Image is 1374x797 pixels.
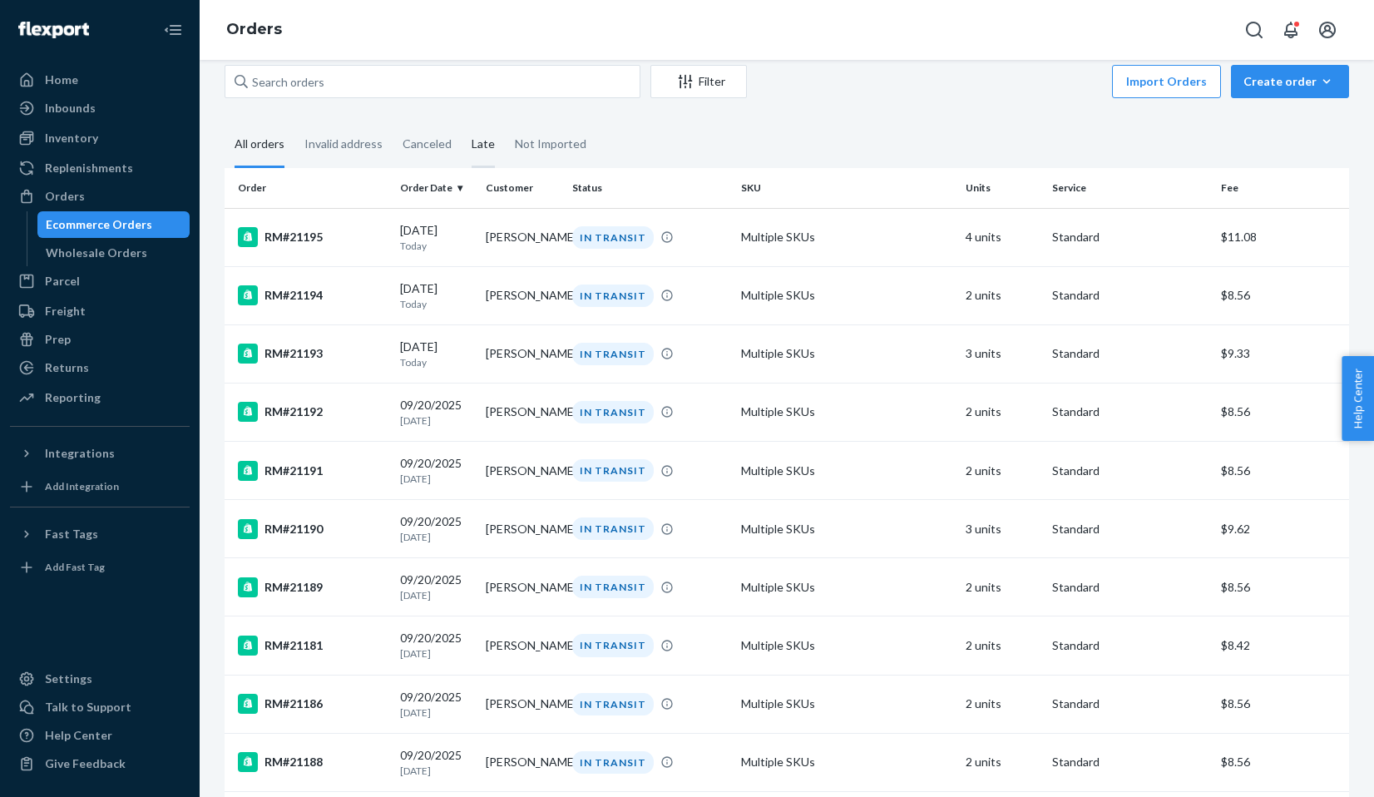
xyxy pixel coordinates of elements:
div: Not Imported [515,122,586,166]
p: Standard [1052,229,1208,245]
td: Multiple SKUs [734,616,959,675]
button: Fast Tags [10,521,190,547]
div: RM#21186 [238,694,387,714]
td: [PERSON_NAME] [479,442,566,500]
td: [PERSON_NAME] [479,616,566,675]
a: Add Fast Tag [10,554,190,581]
td: 2 units [959,442,1045,500]
td: $8.56 [1214,442,1349,500]
a: Parcel [10,268,190,295]
p: Today [400,297,473,311]
td: $8.56 [1214,733,1349,791]
td: 3 units [959,324,1045,383]
span: Help Center [1342,356,1374,441]
a: Inbounds [10,95,190,121]
td: Multiple SKUs [734,383,959,441]
th: Order [225,168,393,208]
div: 09/20/2025 [400,397,473,428]
p: Standard [1052,521,1208,537]
td: 2 units [959,266,1045,324]
div: 09/20/2025 [400,455,473,486]
button: Filter [650,65,747,98]
div: Replenishments [45,160,133,176]
td: [PERSON_NAME] [479,324,566,383]
div: Reporting [45,389,101,406]
th: Fee [1214,168,1349,208]
td: Multiple SKUs [734,208,959,266]
div: 09/20/2025 [400,747,473,778]
div: IN TRANSIT [572,343,654,365]
td: $8.42 [1214,616,1349,675]
div: IN TRANSIT [572,285,654,307]
th: Status [566,168,734,208]
th: Units [959,168,1045,208]
td: Multiple SKUs [734,442,959,500]
p: Today [400,239,473,253]
div: Talk to Support [45,699,131,715]
td: $8.56 [1214,383,1349,441]
a: Add Integration [10,473,190,500]
td: Multiple SKUs [734,266,959,324]
a: Wholesale Orders [37,240,190,266]
p: Standard [1052,696,1208,712]
div: Give Feedback [45,755,126,772]
a: Inventory [10,125,190,151]
p: Standard [1052,463,1208,479]
div: Home [45,72,78,88]
p: [DATE] [400,472,473,486]
a: Replenishments [10,155,190,181]
div: [DATE] [400,339,473,369]
td: Multiple SKUs [734,675,959,733]
td: [PERSON_NAME] [479,500,566,558]
a: Freight [10,298,190,324]
div: IN TRANSIT [572,401,654,423]
th: Service [1045,168,1214,208]
p: [DATE] [400,530,473,544]
div: [DATE] [400,280,473,311]
p: Standard [1052,754,1208,770]
button: Open Search Box [1238,13,1271,47]
ol: breadcrumbs [213,6,295,54]
div: Invalid address [304,122,383,166]
div: RM#21181 [238,636,387,656]
td: Multiple SKUs [734,558,959,616]
div: 09/20/2025 [400,513,473,544]
td: 4 units [959,208,1045,266]
p: [DATE] [400,413,473,428]
td: [PERSON_NAME] [479,733,566,791]
div: [DATE] [400,222,473,253]
a: Settings [10,666,190,692]
div: Returns [45,359,89,376]
div: Ecommerce Orders [46,216,152,233]
button: Open notifications [1274,13,1307,47]
div: RM#21193 [238,344,387,364]
th: SKU [734,168,959,208]
div: IN TRANSIT [572,226,654,249]
div: Help Center [45,727,112,744]
td: [PERSON_NAME] [479,208,566,266]
td: 2 units [959,558,1045,616]
td: Multiple SKUs [734,500,959,558]
button: Create order [1231,65,1349,98]
td: $9.33 [1214,324,1349,383]
td: 2 units [959,616,1045,675]
a: Orders [10,183,190,210]
div: Settings [45,671,92,687]
td: $9.62 [1214,500,1349,558]
div: Customer [486,181,559,195]
p: Standard [1052,345,1208,362]
a: Home [10,67,190,93]
p: Standard [1052,579,1208,596]
div: 09/20/2025 [400,572,473,602]
img: Flexport logo [18,22,89,38]
div: Canceled [403,122,452,166]
div: 09/20/2025 [400,689,473,720]
div: Fast Tags [45,526,98,542]
button: Integrations [10,440,190,467]
div: RM#21188 [238,752,387,772]
div: Parcel [45,273,80,290]
div: RM#21192 [238,402,387,422]
div: Filter [651,73,746,90]
td: $8.56 [1214,266,1349,324]
p: Standard [1052,403,1208,420]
